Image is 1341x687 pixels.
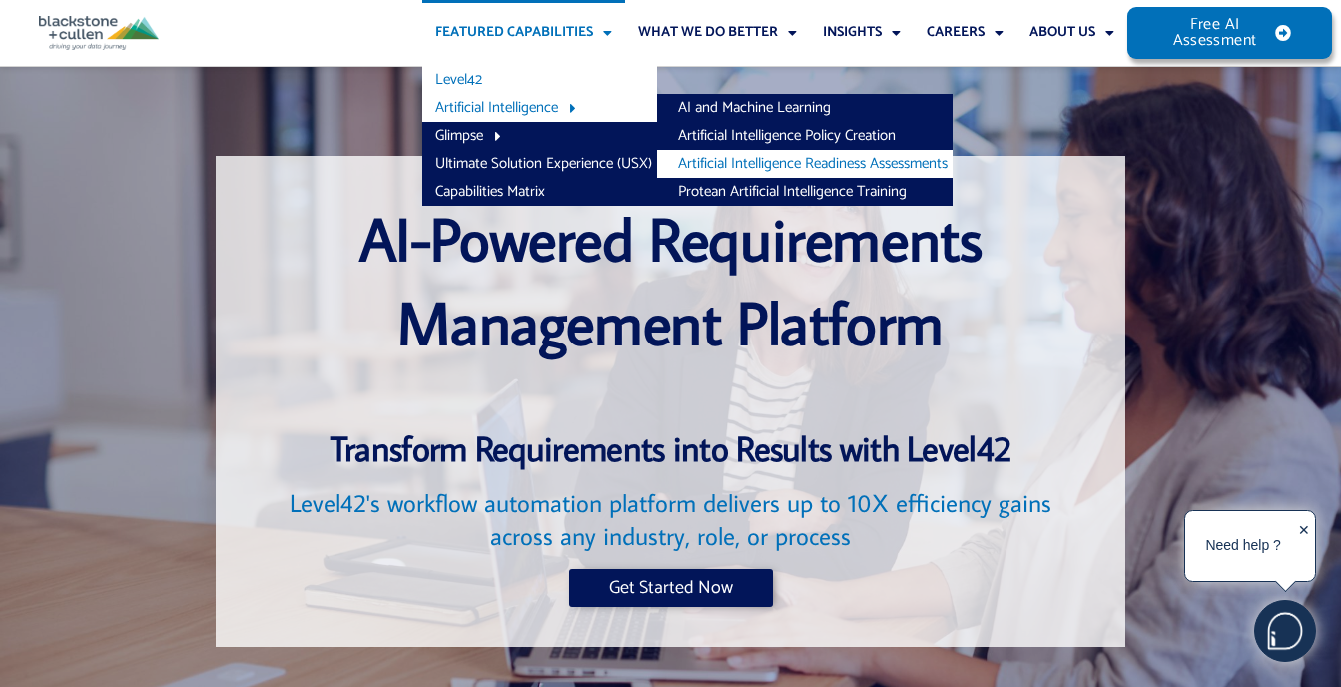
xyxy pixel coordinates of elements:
[256,487,1085,552] h2: Level42's workflow automation platform delivers up to 10X efficiency gains across any industry, r...
[256,425,1085,471] h3: Transform Requirements into Results with Level42
[1188,514,1298,578] div: Need help ?
[657,178,953,206] a: Protean Artificial Intelligence Training
[657,150,953,178] a: Artificial Intelligence Readiness Assessments
[569,569,773,607] a: Get Started Now
[422,150,657,178] a: Ultimate Solution Experience (USX)
[1127,7,1332,59] a: Free AI Assessment
[422,178,657,206] a: Capabilities Matrix
[1167,17,1263,49] span: Free AI Assessment
[256,196,1085,363] h1: AI-Powered Requirements Management Platform
[609,579,733,597] span: Get Started Now
[422,122,657,150] a: Glimpse
[1298,516,1310,578] div: ✕
[422,66,657,94] a: Level42
[657,94,953,206] ul: Artificial Intelligence
[657,122,953,150] a: Artificial Intelligence Policy Creation
[1255,601,1315,661] img: users%2F5SSOSaKfQqXq3cFEnIZRYMEs4ra2%2Fmedia%2Fimages%2F-Bulle%20blanche%20sans%20fond%20%2B%20ma...
[657,94,953,122] a: AI and Machine Learning
[422,94,657,122] a: Artificial Intelligence
[422,66,657,206] ul: Featured Capabilities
